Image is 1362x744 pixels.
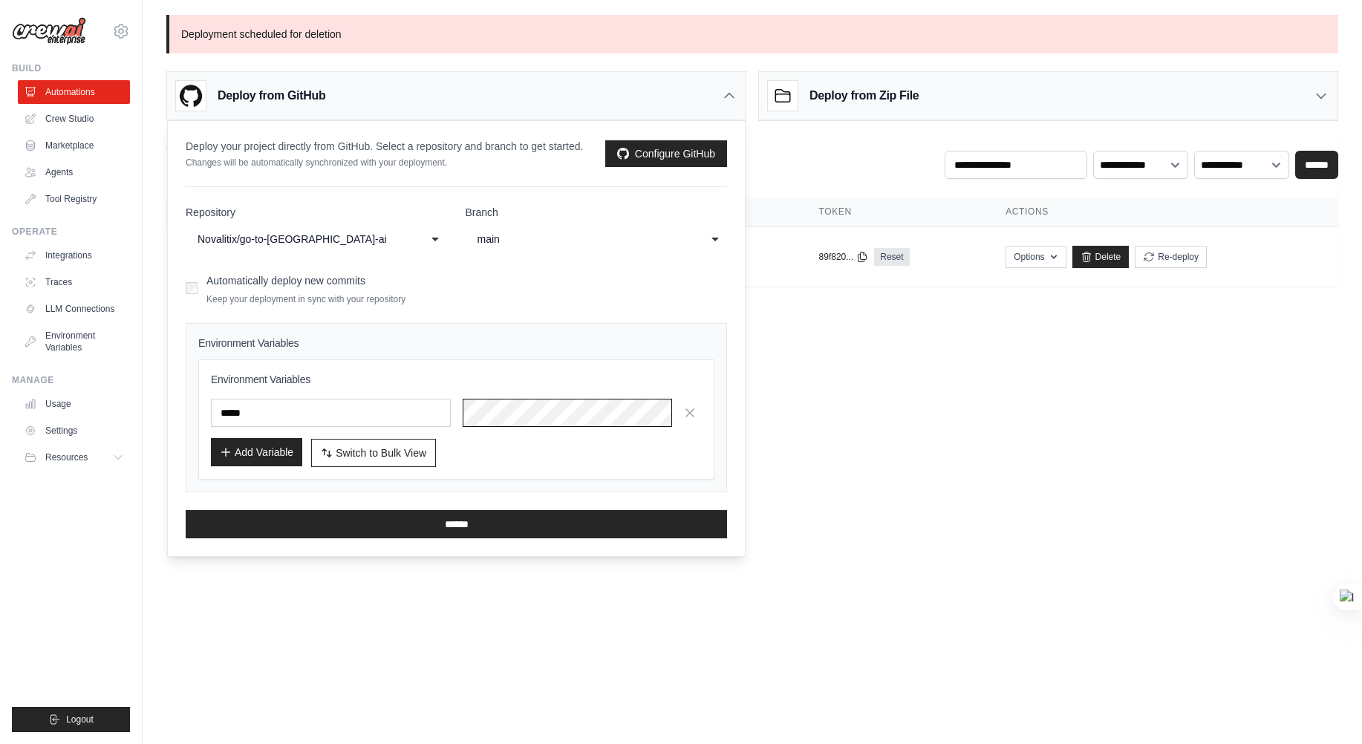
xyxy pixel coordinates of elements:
a: Delete [1072,246,1130,268]
h3: Environment Variables [211,372,702,387]
a: Traces [18,270,130,294]
h3: Deploy from GitHub [218,87,325,105]
a: Environment Variables [18,324,130,359]
div: Operate [12,226,130,238]
p: Changes will be automatically synchronized with your deployment. [186,157,583,169]
label: Repository [186,205,448,220]
button: Add Variable [211,438,302,466]
img: Logo [12,17,86,45]
button: Switch to Bulk View [311,439,436,467]
span: Switch to Bulk View [336,446,426,460]
p: Manage and monitor your active crew automations from this dashboard. [166,154,497,169]
p: Keep your deployment in sync with your repository [206,293,405,305]
label: Automatically deploy new commits [206,275,365,287]
div: Widget de chat [1288,673,1362,744]
a: LLM Connections [18,297,130,321]
div: Novalitix/go-to-[GEOGRAPHIC_DATA]-ai [198,230,406,248]
button: Options [1006,246,1066,268]
h3: Deploy from Zip File [809,87,919,105]
h2: Automations Live [166,133,497,154]
p: Deploy your project directly from GitHub. Select a repository and branch to get started. [186,139,583,154]
p: Deployment scheduled for deletion [166,15,1338,53]
a: Crew Studio [18,107,130,131]
a: Agents [18,160,130,184]
a: Settings [18,419,130,443]
a: Tool Registry [18,187,130,211]
a: Reset [874,248,909,266]
button: Logout [12,707,130,732]
button: Re-deploy [1135,246,1207,268]
button: Resources [18,446,130,469]
span: Resources [45,451,88,463]
a: Configure GitHub [605,140,727,167]
div: main [478,230,686,248]
label: Branch [466,205,728,220]
img: GitHub Logo [176,81,206,111]
a: Usage [18,392,130,416]
div: Build [12,62,130,74]
a: Integrations [18,244,130,267]
a: Automations [18,80,130,104]
h4: Environment Variables [198,336,714,350]
th: Token [801,197,988,227]
iframe: Chat Widget [1288,673,1362,744]
th: Crew [166,197,424,227]
div: Manage [12,374,130,386]
span: Logout [66,714,94,725]
th: Actions [988,197,1338,227]
a: Marketplace [18,134,130,157]
button: 89f820... [819,251,869,263]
